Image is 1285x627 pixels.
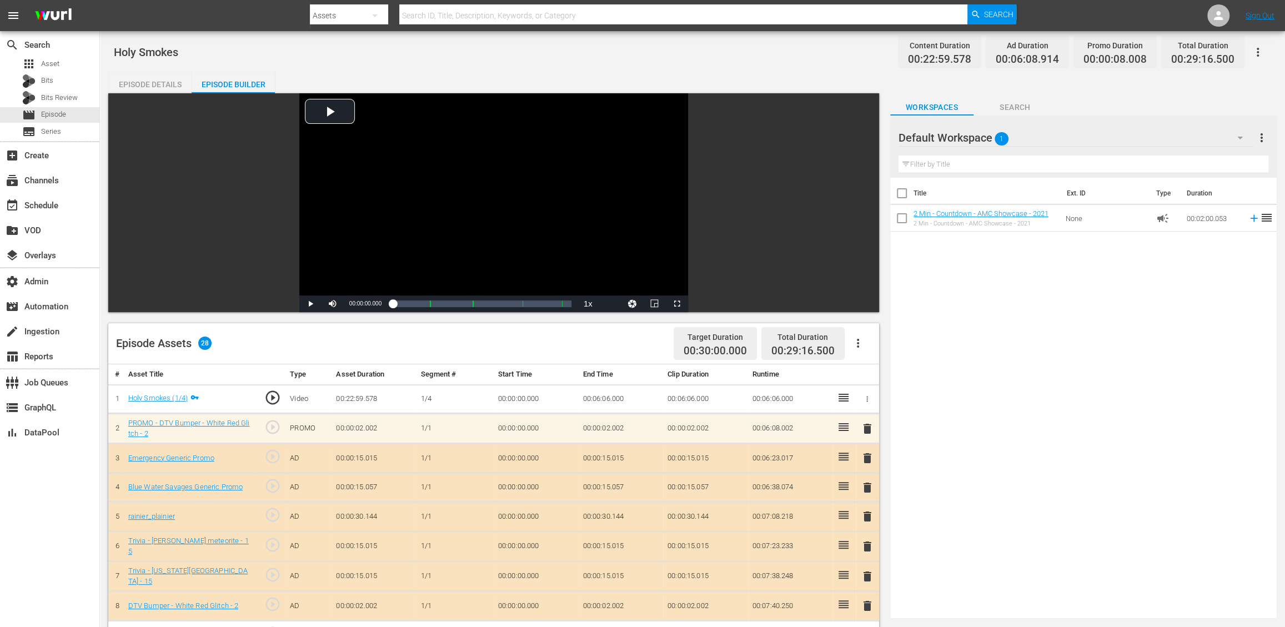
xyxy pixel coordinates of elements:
span: Job Queues [6,376,19,389]
div: Video Player [299,93,688,312]
td: 00:00:15.057 [663,473,748,502]
td: 3 [108,444,124,473]
div: Ad Duration [996,38,1059,53]
button: delete [861,509,874,525]
span: Holy Smokes [114,46,178,59]
span: Schedule [6,199,19,212]
span: delete [861,422,874,435]
td: 00:00:30.144 [578,502,663,531]
th: Ext. ID [1060,178,1150,209]
td: 00:00:15.015 [332,531,416,561]
div: Progress Bar [393,300,571,307]
td: 1/1 [416,444,494,473]
span: 00:00:08.008 [1083,53,1147,66]
span: GraphQL [6,401,19,414]
span: delete [861,540,874,553]
td: 00:00:02.002 [578,414,663,444]
button: Picture-in-Picture [644,295,666,312]
td: 00:00:02.002 [332,591,416,621]
a: 2 Min - Countdown - AMC Showcase - 2021 [913,209,1048,218]
td: 00:00:02.002 [663,591,748,621]
td: 1/1 [416,502,494,531]
a: Trivia - [PERSON_NAME] meteorite - 15 [128,536,249,555]
td: 00:00:00.000 [494,444,579,473]
span: DataPool [6,426,19,439]
div: Total Duration [771,329,835,345]
button: delete [861,479,874,495]
span: reorder [1260,211,1273,224]
td: 00:00:00.000 [494,384,579,414]
span: Asset [41,58,59,69]
span: menu [7,9,20,22]
div: Target Duration [684,329,747,345]
td: 00:00:15.015 [332,444,416,473]
td: 00:00:30.144 [663,502,748,531]
span: Ingestion [6,325,19,338]
button: Play [299,295,322,312]
span: play_circle_outline [264,478,281,494]
th: End Time [578,364,663,385]
th: Start Time [494,364,579,385]
td: 00:06:38.074 [748,473,833,502]
th: Type [1150,178,1180,209]
div: Promo Duration [1083,38,1147,53]
td: 00:00:00.000 [494,473,579,502]
td: AD [285,591,332,621]
button: delete [861,568,874,584]
td: 1/1 [416,531,494,561]
td: 00:07:40.250 [748,591,833,621]
span: Admin [6,275,19,288]
div: Bits [22,74,36,88]
td: 4 [108,473,124,502]
button: more_vert [1255,124,1268,151]
td: 00:00:15.015 [332,561,416,591]
td: AD [285,444,332,473]
td: 7 [108,561,124,591]
span: Ad [1156,212,1169,225]
td: 00:06:06.000 [663,384,748,414]
span: 1 [995,127,1008,151]
div: Content Duration [908,38,971,53]
a: Sign Out [1246,11,1274,20]
td: AD [285,502,332,531]
a: Emergency Generic Promo [128,454,214,462]
a: rainier_plainier [128,512,175,520]
span: Overlays [6,249,19,262]
span: play_circle_outline [264,419,281,435]
span: 00:30:00.000 [684,345,747,358]
button: delete [861,420,874,437]
a: Holy Smokes (1/4) [128,394,188,402]
span: delete [861,481,874,494]
td: 1 [108,384,124,414]
span: play_circle_outline [264,448,281,465]
span: Reports [6,350,19,363]
span: Series [22,125,36,138]
th: Asset Title [124,364,255,385]
th: Segment # [416,364,494,385]
div: Bits Review [22,91,36,104]
td: 00:22:59.578 [332,384,416,414]
td: AD [285,473,332,502]
span: delete [861,570,874,583]
td: 00:00:15.015 [578,561,663,591]
td: 00:00:00.000 [494,561,579,591]
span: Search [973,101,1057,114]
td: PROMO [285,414,332,444]
span: play_circle_outline [264,536,281,553]
span: Workspaces [890,101,973,114]
td: 00:00:02.002 [578,591,663,621]
td: 2 [108,414,124,444]
span: play_circle_outline [264,389,281,406]
span: Bits [41,75,53,86]
div: Total Duration [1171,38,1234,53]
td: 00:00:15.057 [578,473,663,502]
td: 00:06:08.002 [748,414,833,444]
a: Blue Water Savages Generic Promo [128,483,243,491]
th: Title [913,178,1060,209]
td: 1/1 [416,473,494,502]
span: Asset [22,57,36,71]
span: delete [861,510,874,523]
span: delete [861,599,874,613]
td: 00:00:00.000 [494,502,579,531]
button: delete [861,538,874,554]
